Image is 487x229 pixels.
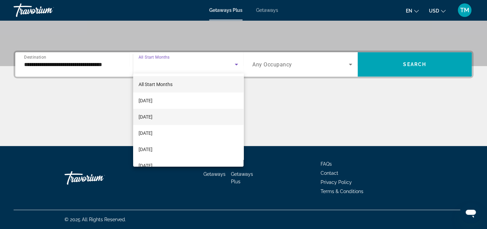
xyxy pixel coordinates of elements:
span: All Start Months [139,82,173,87]
span: [DATE] [139,129,152,137]
span: [DATE] [139,113,152,121]
span: [DATE] [139,145,152,153]
span: [DATE] [139,162,152,170]
span: [DATE] [139,97,152,105]
iframe: Button to launch messaging window [460,202,482,224]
